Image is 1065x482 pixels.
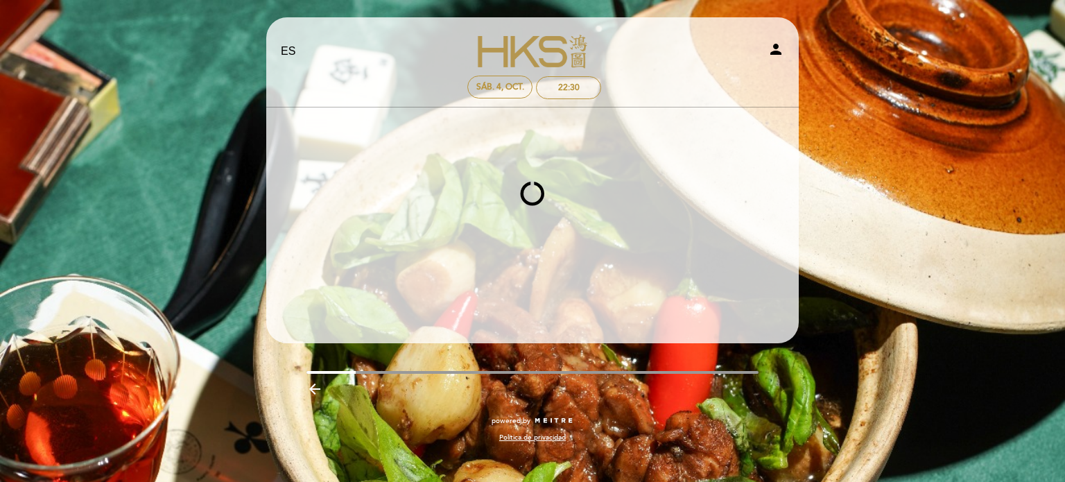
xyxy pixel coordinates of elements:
[446,33,619,71] a: HONG KONG STYLE
[768,41,784,58] i: person
[534,418,573,424] img: MEITRE
[492,416,573,426] a: powered by
[306,381,323,397] i: arrow_backward
[492,416,530,426] span: powered by
[558,83,580,93] div: 22:30
[476,82,524,92] div: sáb. 4, oct.
[499,433,566,442] a: Política de privacidad
[768,41,784,62] button: person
